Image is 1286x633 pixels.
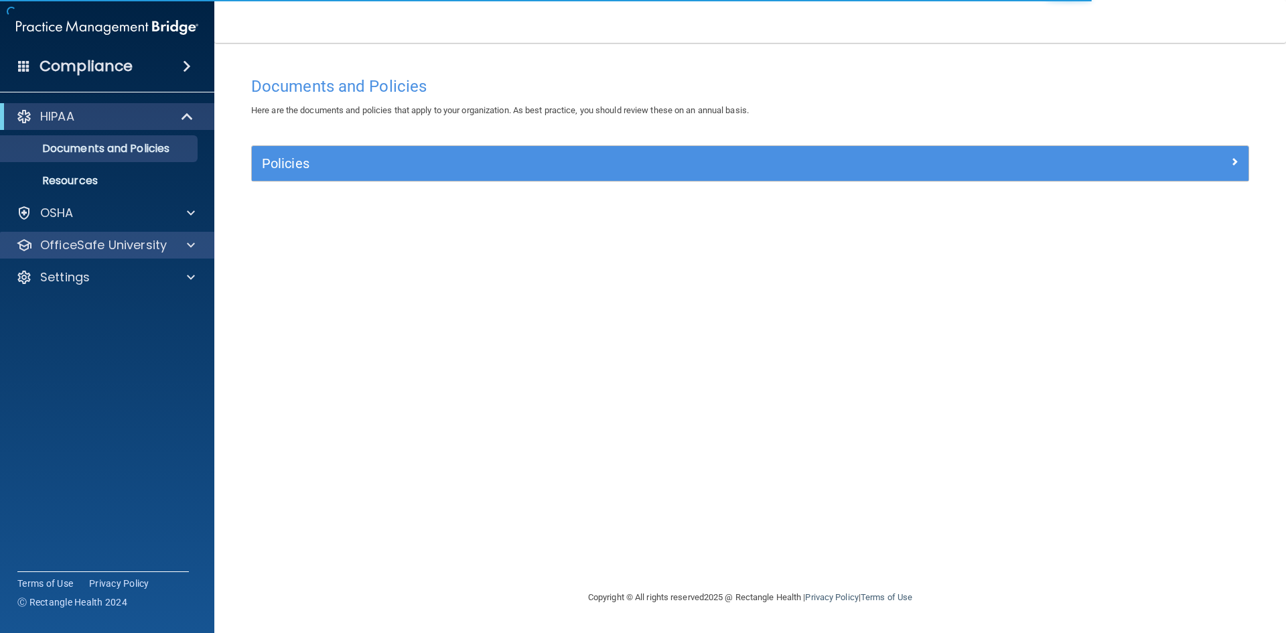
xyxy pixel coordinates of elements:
[262,153,1238,174] a: Policies
[506,576,995,619] div: Copyright © All rights reserved 2025 @ Rectangle Health | |
[805,592,858,602] a: Privacy Policy
[16,109,194,125] a: HIPAA
[40,205,74,221] p: OSHA
[17,577,73,590] a: Terms of Use
[16,205,195,221] a: OSHA
[251,78,1249,95] h4: Documents and Policies
[17,595,127,609] span: Ⓒ Rectangle Health 2024
[40,237,167,253] p: OfficeSafe University
[9,142,192,155] p: Documents and Policies
[16,237,195,253] a: OfficeSafe University
[262,156,989,171] h5: Policies
[16,14,198,41] img: PMB logo
[861,592,912,602] a: Terms of Use
[40,109,74,125] p: HIPAA
[40,269,90,285] p: Settings
[251,105,749,115] span: Here are the documents and policies that apply to your organization. As best practice, you should...
[16,269,195,285] a: Settings
[40,57,133,76] h4: Compliance
[9,174,192,188] p: Resources
[89,577,149,590] a: Privacy Policy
